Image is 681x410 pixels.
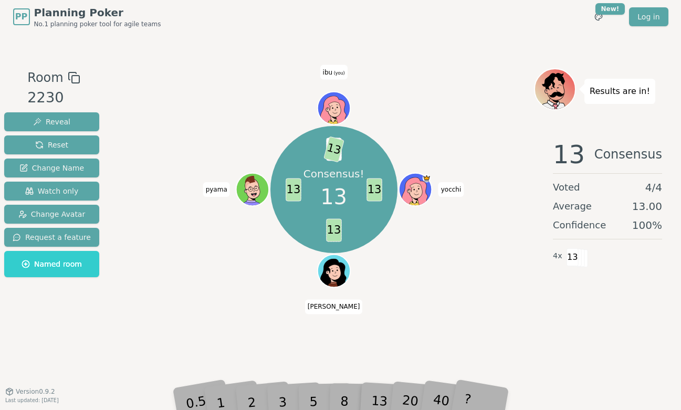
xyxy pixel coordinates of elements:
span: Named room [22,259,82,269]
button: Request a feature [4,228,99,247]
span: Click to change your name [320,65,348,80]
div: 2230 [27,87,80,109]
button: Watch only [4,182,99,201]
span: Planning Poker [34,5,161,20]
span: Request a feature [13,232,91,243]
div: New! [595,3,625,15]
span: 13.00 [632,199,662,214]
span: Click to change your name [203,182,230,197]
button: Version0.9.2 [5,387,55,396]
span: yocchi is the host [422,174,431,183]
span: PP [15,10,27,23]
span: 13 [567,248,579,266]
button: Click to change your avatar [318,93,349,124]
span: Last updated: [DATE] [5,397,59,403]
span: (you) [332,71,345,76]
span: Version 0.9.2 [16,387,55,396]
a: Log in [629,7,668,26]
span: Change Avatar [18,209,86,219]
span: 13 [323,136,344,162]
span: 4 x [553,250,562,262]
p: Results are in! [590,84,650,99]
span: 13 [553,142,585,167]
button: Reveal [4,112,99,131]
span: 13 [366,178,382,201]
span: No.1 planning poker tool for agile teams [34,20,161,28]
span: Reveal [33,117,70,127]
span: 4 / 4 [645,180,662,195]
span: 13 [286,178,301,201]
span: Reset [35,140,68,150]
button: Named room [4,251,99,277]
span: Confidence [553,218,606,233]
a: PPPlanning PokerNo.1 planning poker tool for agile teams [13,5,161,28]
span: Change Name [19,163,84,173]
button: Reset [4,135,99,154]
button: New! [589,7,608,26]
span: 13 [326,219,341,242]
span: Average [553,199,592,214]
span: 13 [320,181,347,213]
span: 100 % [632,218,662,233]
p: Consensus! [303,166,364,181]
span: Click to change your name [305,300,363,314]
button: Change Avatar [4,205,99,224]
span: Room [27,68,63,87]
span: Click to change your name [438,182,464,197]
span: Voted [553,180,580,195]
button: Change Name [4,159,99,177]
span: Consensus [594,142,662,167]
span: Watch only [25,186,79,196]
